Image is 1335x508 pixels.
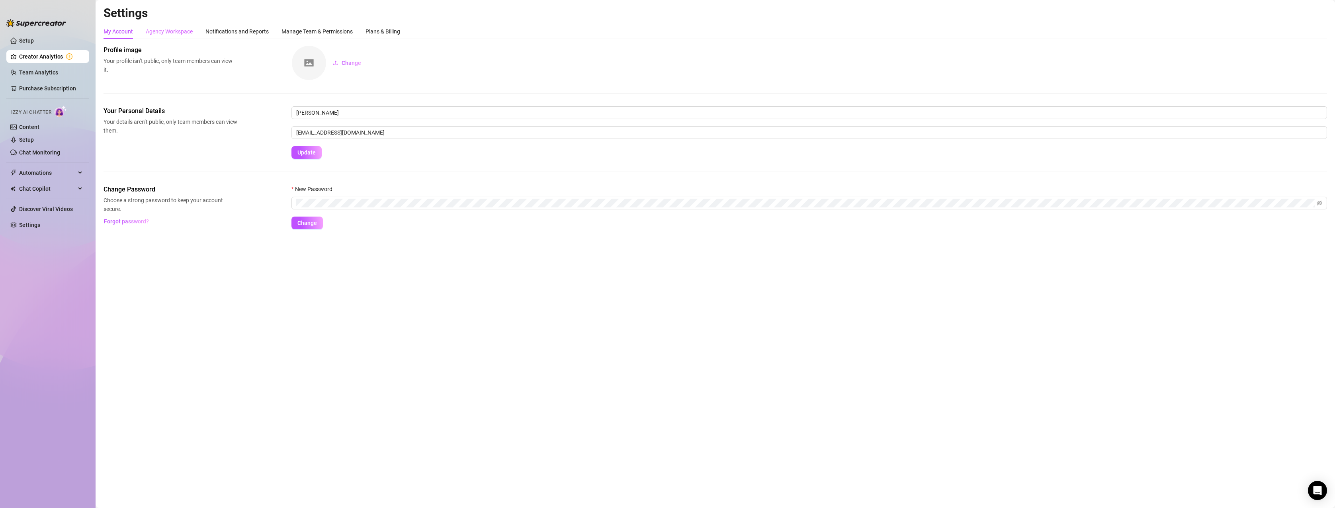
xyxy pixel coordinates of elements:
div: Open Intercom Messenger [1308,481,1327,500]
label: New Password [291,185,338,193]
span: Chat Copilot [19,182,76,195]
img: logo-BBDzfeDw.svg [6,19,66,27]
span: Change [342,60,361,66]
span: Choose a strong password to keep your account secure. [104,196,237,213]
a: Content [19,124,39,130]
span: Forgot password? [104,218,149,225]
button: Change [291,217,323,229]
input: Enter new email [291,126,1327,139]
a: Setup [19,37,34,44]
a: Team Analytics [19,69,58,76]
img: square-placeholder.png [292,46,326,80]
div: Notifications and Reports [205,27,269,36]
img: AI Chatter [55,106,67,117]
span: Profile image [104,45,237,55]
h2: Settings [104,6,1327,21]
span: Change Password [104,185,237,194]
span: eye-invisible [1317,200,1322,206]
span: Update [297,149,316,156]
a: Setup [19,137,34,143]
button: Forgot password? [104,215,149,228]
a: Chat Monitoring [19,149,60,156]
input: New Password [296,199,1315,207]
div: Manage Team & Permissions [281,27,353,36]
div: Agency Workspace [146,27,193,36]
button: Change [326,57,367,69]
span: Izzy AI Chatter [11,109,51,116]
span: Change [297,220,317,226]
div: My Account [104,27,133,36]
img: Chat Copilot [10,186,16,191]
span: Your Personal Details [104,106,237,116]
input: Enter name [291,106,1327,119]
span: Your details aren’t public, only team members can view them. [104,117,237,135]
span: upload [333,60,338,66]
a: Creator Analytics exclamation-circle [19,50,83,63]
a: Purchase Subscription [19,82,83,95]
a: Discover Viral Videos [19,206,73,212]
a: Settings [19,222,40,228]
span: Your profile isn’t public, only team members can view it. [104,57,237,74]
div: Plans & Billing [366,27,400,36]
span: thunderbolt [10,170,17,176]
span: Automations [19,166,76,179]
button: Update [291,146,322,159]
